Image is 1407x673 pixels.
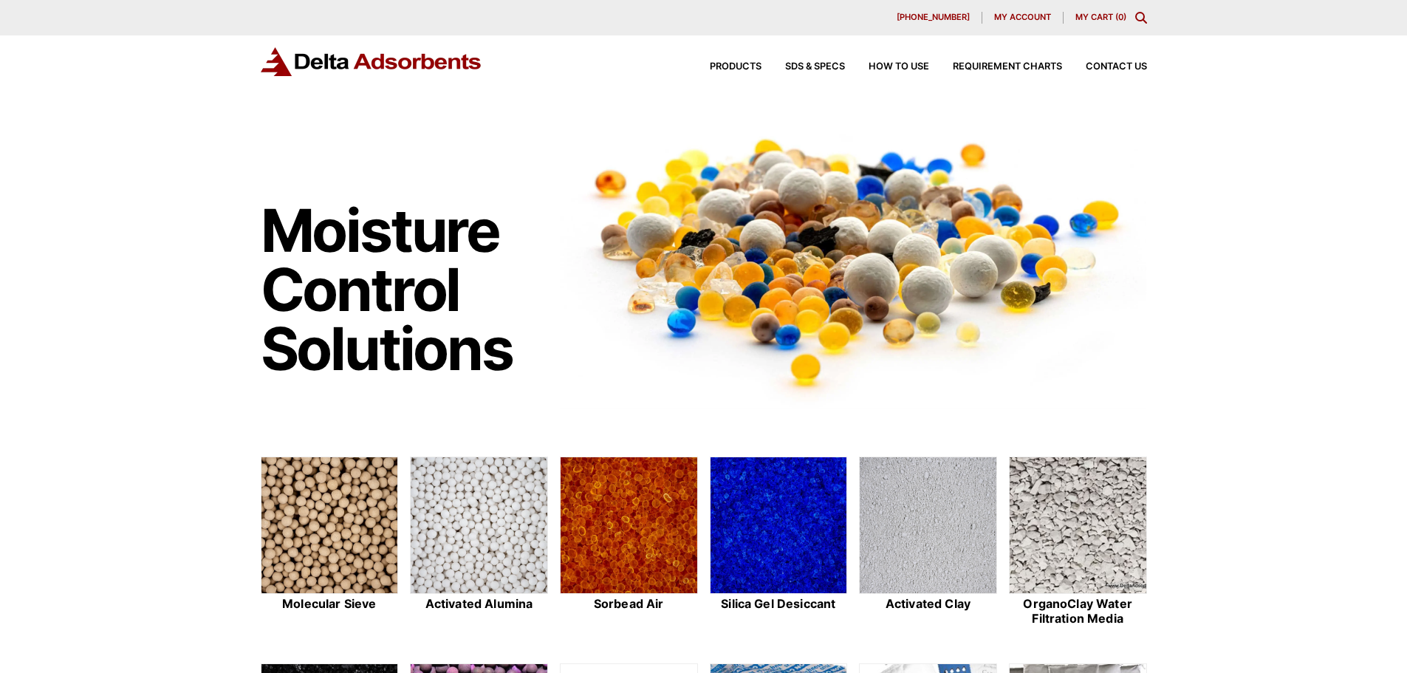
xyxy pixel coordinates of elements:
[1062,62,1147,72] a: Contact Us
[710,457,848,628] a: Silica Gel Desiccant
[261,457,399,628] a: Molecular Sieve
[410,457,548,628] a: Activated Alumina
[560,457,698,628] a: Sorbead Air
[261,597,399,611] h2: Molecular Sieve
[560,597,698,611] h2: Sorbead Air
[859,457,997,628] a: Activated Clay
[710,597,848,611] h2: Silica Gel Desiccant
[710,62,761,72] span: Products
[953,62,1062,72] span: Requirement Charts
[929,62,1062,72] a: Requirement Charts
[869,62,929,72] span: How to Use
[1135,12,1147,24] div: Toggle Modal Content
[1118,12,1123,22] span: 0
[1009,457,1147,628] a: OrganoClay Water Filtration Media
[686,62,761,72] a: Products
[859,597,997,611] h2: Activated Clay
[761,62,845,72] a: SDS & SPECS
[845,62,929,72] a: How to Use
[1086,62,1147,72] span: Contact Us
[1009,597,1147,625] h2: OrganoClay Water Filtration Media
[1075,12,1126,22] a: My Cart (0)
[994,13,1051,21] span: My account
[982,12,1064,24] a: My account
[261,201,546,378] h1: Moisture Control Solutions
[785,62,845,72] span: SDS & SPECS
[885,12,982,24] a: [PHONE_NUMBER]
[897,13,970,21] span: [PHONE_NUMBER]
[410,597,548,611] h2: Activated Alumina
[560,112,1147,409] img: Image
[261,47,482,76] img: Delta Adsorbents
